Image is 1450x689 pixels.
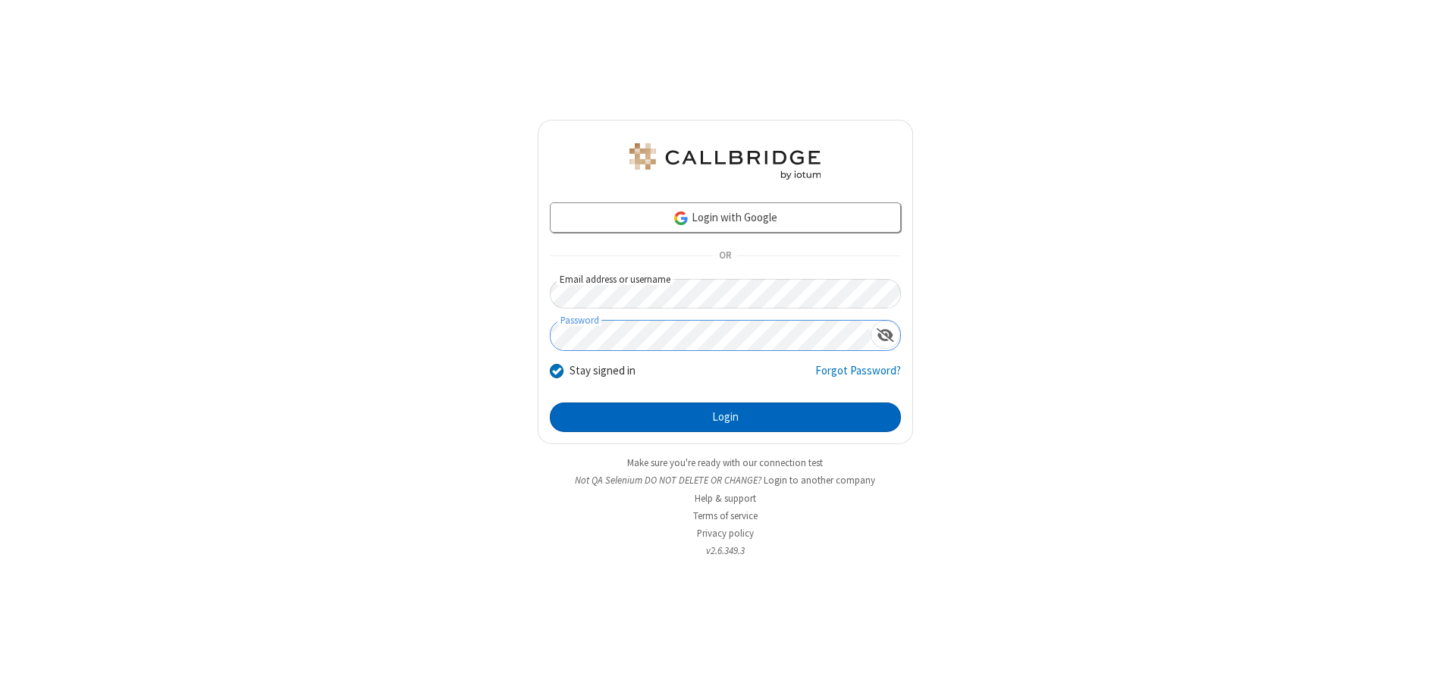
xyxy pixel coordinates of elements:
span: OR [713,246,737,267]
button: Login to another company [764,473,875,487]
li: v2.6.349.3 [538,543,913,558]
input: Email address or username [550,279,901,308]
a: Login with Google [550,202,901,233]
a: Forgot Password? [815,362,901,391]
a: Privacy policy [697,527,754,540]
a: Help & support [695,492,756,505]
img: google-icon.png [673,210,689,227]
a: Terms of service [693,509,758,522]
div: Show password [871,321,900,349]
li: Not QA Selenium DO NOT DELETE OR CHANGE? [538,473,913,487]
button: Login [550,402,901,433]
a: Make sure you're ready with our connection test [627,456,823,469]
label: Stay signed in [570,362,636,380]
input: Password [551,321,871,350]
img: QA Selenium DO NOT DELETE OR CHANGE [626,143,824,180]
